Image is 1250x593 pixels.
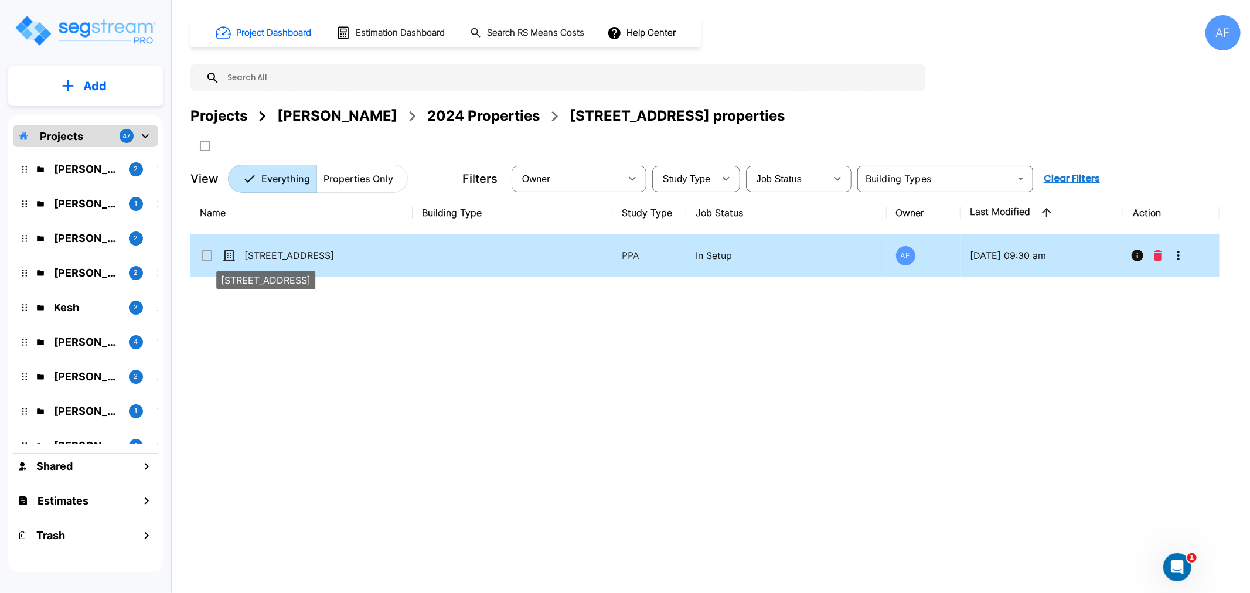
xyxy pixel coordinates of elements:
button: Search RS Means Costs [465,22,591,45]
div: [PERSON_NAME] [277,105,397,127]
p: 2 [134,268,138,278]
p: 1 [135,199,138,209]
button: Delete [1149,244,1167,267]
h1: Trash [36,527,65,543]
p: 1 [135,441,138,451]
p: 4 [134,337,138,347]
p: Projects [40,128,83,144]
p: 2 [134,233,138,243]
p: In Setup [696,248,877,263]
p: View [190,170,219,188]
th: Owner [887,192,961,234]
h1: Project Dashboard [236,26,311,40]
p: Asher Silverberg [54,438,120,454]
div: [STREET_ADDRESS] properties [570,105,785,127]
input: Building Types [861,171,1010,187]
button: Help Center [605,22,680,44]
button: More-Options [1167,244,1190,267]
p: [STREET_ADDRESS] [221,273,311,287]
p: Jay Hershowitz [54,161,120,177]
h1: Estimation Dashboard [356,26,445,40]
p: Michael Heinemann [54,403,120,419]
div: 2024 Properties [427,105,540,127]
button: Properties Only [316,165,408,193]
div: Select [655,162,714,195]
th: Job Status [686,192,886,234]
button: SelectAll [193,134,217,158]
p: Properties Only [323,172,393,186]
div: AF [1205,15,1241,50]
p: Filters [462,170,498,188]
p: 2 [134,372,138,381]
p: [DATE] 09:30 am [970,248,1114,263]
button: Open [1013,171,1029,187]
div: Platform [228,165,408,193]
p: [STREET_ADDRESS] [244,248,362,263]
button: Add [8,69,163,103]
th: Action [1123,192,1220,234]
p: Chuny Herzka [54,369,120,384]
h1: Shared [36,458,73,474]
p: 47 [123,131,131,141]
button: Estimation Dashboard [332,21,451,45]
th: Last Modified [961,192,1123,234]
span: Job Status [757,174,802,184]
p: 1 [135,406,138,416]
h1: Search RS Means Costs [487,26,584,40]
button: Everything [228,165,317,193]
th: Name [190,192,413,234]
p: Add [83,77,107,95]
button: Project Dashboard [211,20,318,46]
th: Building Type [413,192,612,234]
p: Josh Strum [54,334,120,350]
input: Search All [220,64,919,91]
span: Study Type [663,174,710,184]
div: Projects [190,105,247,127]
p: Kesh [54,299,120,315]
iframe: Intercom live chat [1163,553,1191,581]
p: PPA [622,248,677,263]
img: Logo [13,14,157,47]
span: 1 [1187,553,1197,563]
p: Barry Donath [54,230,120,246]
p: Everything [261,172,310,186]
span: Owner [522,174,550,184]
button: Clear Filters [1039,167,1105,190]
p: Isaak Markovitz [54,196,120,212]
div: Select [514,162,621,195]
div: AF [896,246,915,265]
p: Ari Eisenman [54,265,120,281]
p: 2 [134,302,138,312]
button: Info [1126,244,1149,267]
h1: Estimates [38,493,88,509]
p: 2 [134,164,138,174]
div: Select [748,162,826,195]
th: Study Type [612,192,686,234]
